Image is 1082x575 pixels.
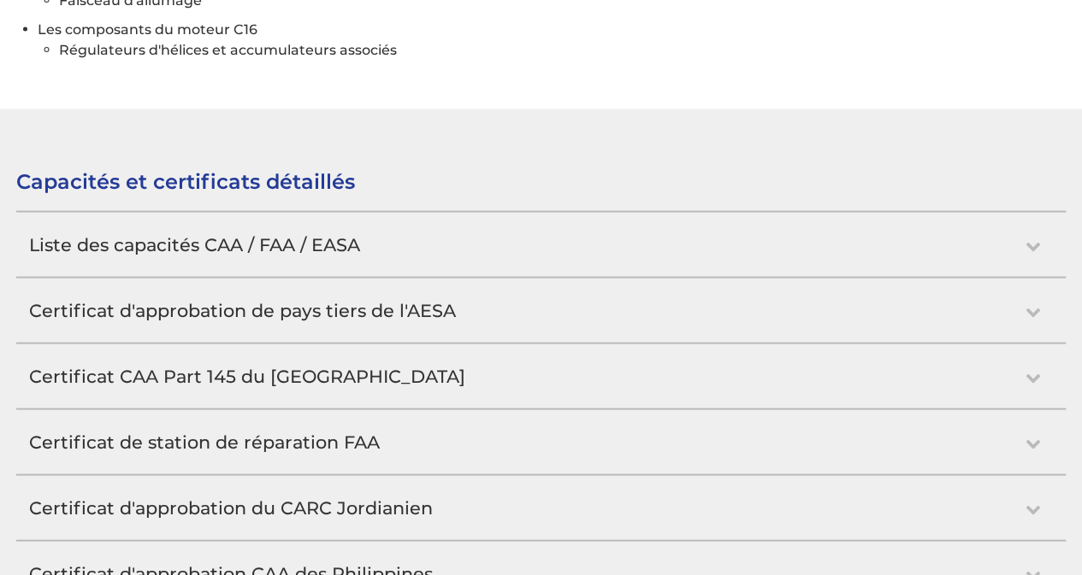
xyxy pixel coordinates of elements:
h2: Certificat d'approbation de pays tiers de l'AESA [16,279,1066,343]
span: Capacités et certificats détaillés [16,169,355,194]
li: Les composants du moteur C16 [38,17,1066,67]
li: Régulateurs d'hélices et accumulateurs associés [59,38,1066,62]
h2: Liste des capacités CAA / FAA / EASA [16,213,1066,277]
h2: Certificat de station de réparation FAA [16,410,1066,474]
h2: Certificat CAA Part 145 du [GEOGRAPHIC_DATA] [16,344,1066,408]
h2: Certificat d'approbation du CARC Jordianien [16,476,1066,540]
